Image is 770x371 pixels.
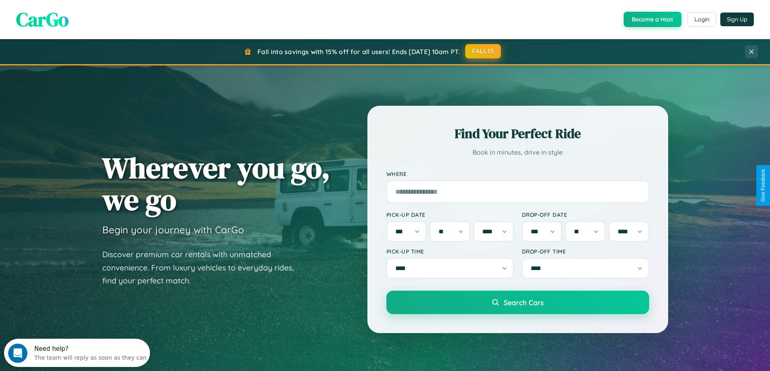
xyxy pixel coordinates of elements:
[386,147,649,158] p: Book in minutes, drive in style
[624,12,681,27] button: Become a Host
[720,13,754,26] button: Sign Up
[102,152,330,216] h1: Wherever you go, we go
[386,125,649,143] h2: Find Your Perfect Ride
[102,248,304,287] p: Discover premium car rentals with unmatched convenience. From luxury vehicles to everyday rides, ...
[760,169,766,202] div: Give Feedback
[102,224,244,236] h3: Begin your journey with CarGo
[465,44,501,59] button: FALL15
[30,13,143,22] div: The team will reply as soon as they can
[8,344,27,363] iframe: Intercom live chat
[386,170,649,177] label: Where
[257,48,460,56] span: Fall into savings with 15% off for all users! Ends [DATE] 10am PT.
[4,339,150,367] iframe: Intercom live chat discovery launcher
[16,6,69,33] span: CarGo
[3,3,150,25] div: Open Intercom Messenger
[386,248,514,255] label: Pick-up Time
[386,211,514,218] label: Pick-up Date
[522,248,649,255] label: Drop-off Time
[30,7,143,13] div: Need help?
[386,291,649,314] button: Search Cars
[688,12,716,27] button: Login
[504,298,544,307] span: Search Cars
[522,211,649,218] label: Drop-off Date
